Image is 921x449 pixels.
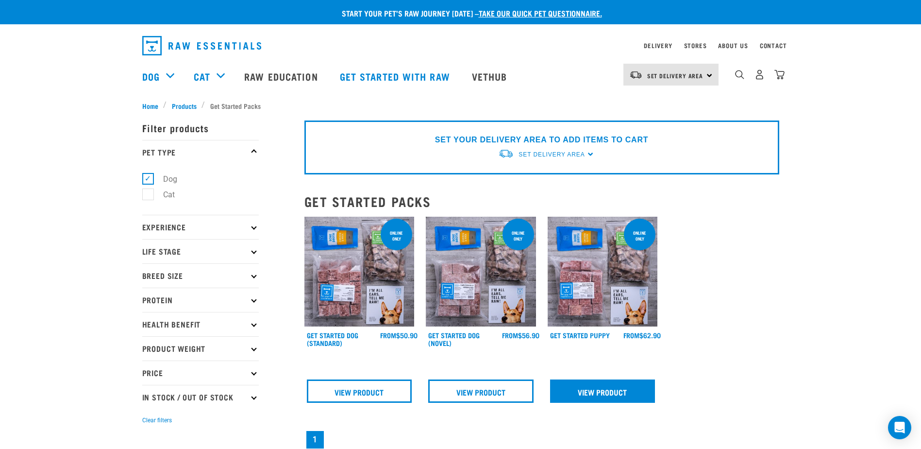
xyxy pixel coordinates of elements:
span: FROM [380,333,396,337]
a: View Product [550,380,655,403]
a: Page 1 [306,431,324,449]
p: Protein [142,288,259,312]
span: Products [172,101,197,111]
a: Stores [684,44,707,47]
a: Cat [194,69,210,84]
span: Set Delivery Area [647,74,703,77]
a: Get Started Dog (Novel) [428,333,480,345]
a: Raw Education [234,57,330,96]
span: FROM [502,333,518,337]
a: About Us [718,44,748,47]
div: online only [502,225,534,246]
img: home-icon@2x.png [774,69,785,80]
label: Cat [148,189,179,201]
a: Contact [760,44,787,47]
a: View Product [428,380,534,403]
img: NSP Dog Novel Update [426,217,536,327]
p: Breed Size [142,263,259,288]
img: home-icon-1@2x.png [735,70,744,79]
a: take our quick pet questionnaire. [479,11,602,15]
p: SET YOUR DELIVERY AREA TO ADD ITEMS TO CART [435,134,648,146]
a: Vethub [462,57,519,96]
p: Pet Type [142,140,259,164]
div: Open Intercom Messenger [888,416,911,439]
a: Get started with Raw [330,57,462,96]
nav: dropdown navigation [134,32,787,59]
img: Raw Essentials Logo [142,36,261,55]
nav: breadcrumbs [142,101,779,111]
img: van-moving.png [629,70,642,79]
span: Set Delivery Area [519,151,585,158]
p: Life Stage [142,239,259,263]
span: Home [142,101,158,111]
a: Products [167,101,201,111]
p: Experience [142,215,259,239]
label: Dog [148,173,181,185]
p: Product Weight [142,336,259,361]
a: Delivery [644,44,672,47]
p: In Stock / Out Of Stock [142,385,259,409]
div: $62.90 [623,331,661,339]
div: $56.90 [502,331,539,339]
a: Get Started Dog (Standard) [307,333,358,345]
div: online only [381,225,412,246]
div: online only [624,225,655,246]
span: FROM [623,333,639,337]
div: $50.90 [380,331,418,339]
a: Get Started Puppy [550,333,610,337]
p: Filter products [142,116,259,140]
a: Home [142,101,164,111]
img: van-moving.png [498,149,514,159]
button: Clear filters [142,416,172,425]
img: NPS Puppy Update [548,217,658,327]
p: Health Benefit [142,312,259,336]
a: Dog [142,69,160,84]
a: View Product [307,380,412,403]
h2: Get Started Packs [304,194,779,209]
img: user.png [754,69,765,80]
p: Price [142,361,259,385]
img: NSP Dog Standard Update [304,217,415,327]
